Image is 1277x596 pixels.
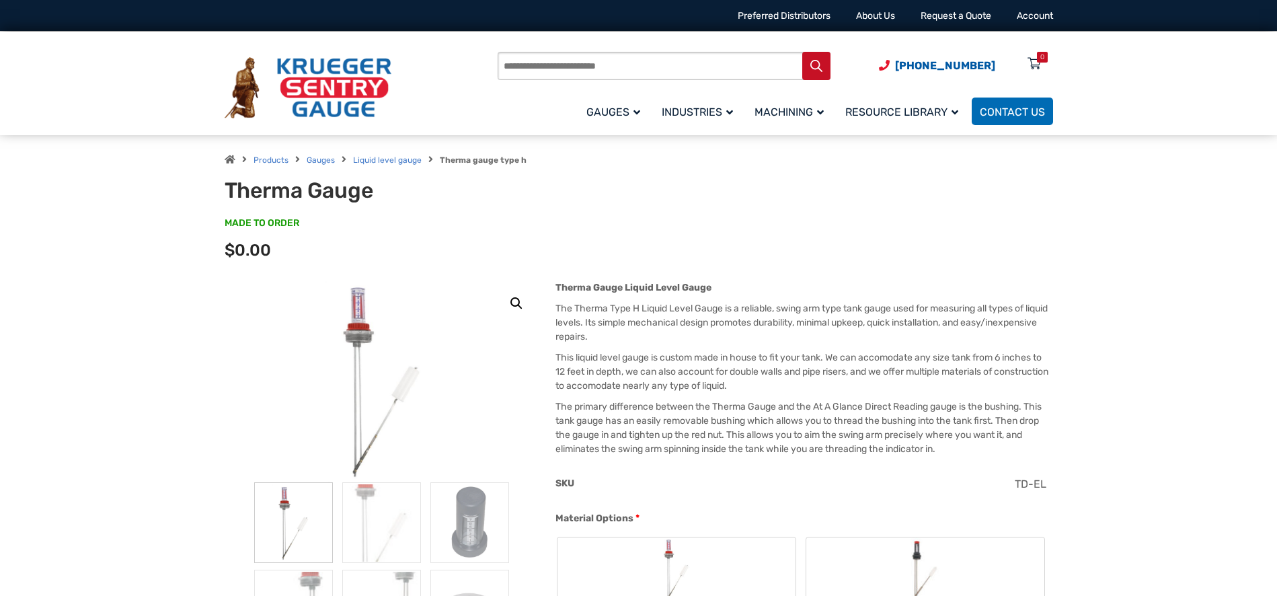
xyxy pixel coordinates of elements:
span: Material Options [555,513,633,524]
a: Machining [746,96,837,127]
a: Gauges [307,155,335,165]
span: Contact Us [980,106,1045,118]
span: [PHONE_NUMBER] [895,59,995,72]
img: Krueger Sentry Gauge [225,57,391,119]
strong: Therma Gauge Liquid Level Gauge [555,282,711,293]
span: Resource Library [845,106,958,118]
span: $0.00 [225,241,271,260]
a: Products [254,155,288,165]
p: The primary difference between the Therma Gauge and the At A Glance Direct Reading gauge is the b... [555,400,1052,456]
span: Gauges [586,106,640,118]
p: The Therma Type H Liquid Level Gauge is a reliable, swing arm type tank gauge used for measuring ... [555,301,1052,344]
a: Account [1017,10,1053,22]
abbr: required [635,511,640,525]
img: PVG [430,482,509,563]
span: TD-EL [1015,478,1046,490]
a: Preferred Distributors [738,10,830,22]
h1: Therma Gauge [225,178,556,203]
span: Industries [662,106,733,118]
div: 0 [1040,52,1044,63]
span: SKU [555,478,574,489]
a: Gauges [578,96,654,127]
img: Therma Gauge - Image 2 [342,482,421,563]
a: Phone Number (920) 434-8860 [879,57,995,74]
a: Industries [654,96,746,127]
a: View full-screen image gallery [504,291,529,315]
a: About Us [856,10,895,22]
a: Liquid level gauge [353,155,422,165]
span: MADE TO ORDER [225,217,299,230]
p: This liquid level gauge is custom made in house to fit your tank. We can accomodate any size tank... [555,350,1052,393]
img: Therma Gauge [281,281,483,482]
span: Machining [754,106,824,118]
a: Contact Us [972,98,1053,125]
img: Therma Gauge [254,482,333,563]
a: Request a Quote [921,10,991,22]
a: Resource Library [837,96,972,127]
strong: Therma gauge type h [440,155,527,165]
